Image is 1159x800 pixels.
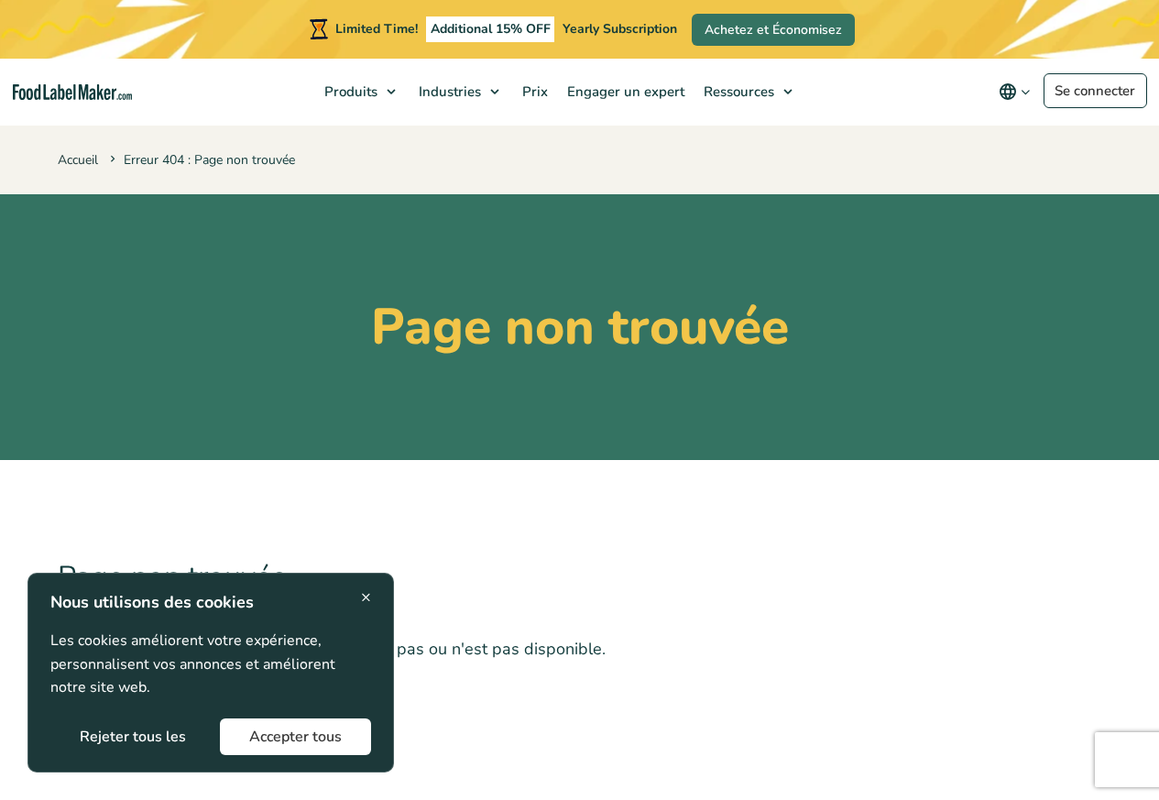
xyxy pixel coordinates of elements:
[58,636,1102,663] p: Désolé, la page que vous recherchez n'existe pas ou n'est pas disponible.
[698,82,776,101] span: Ressources
[315,59,405,125] a: Produits
[106,151,295,169] span: Erreur 404 : Page non trouvée
[694,59,802,125] a: Ressources
[513,59,553,125] a: Prix
[426,16,555,42] span: Additional 15% OFF
[319,82,379,101] span: Produits
[58,533,1102,621] h2: Page non trouvée
[50,718,215,755] button: Rejeter tous les
[58,297,1102,357] h1: Page non trouvée
[692,14,855,46] a: Achetez et Économisez
[410,59,508,125] a: Industries
[50,591,254,613] strong: Nous utilisons des cookies
[563,20,677,38] span: Yearly Subscription
[413,82,483,101] span: Industries
[562,82,686,101] span: Engager un expert
[1044,73,1147,108] a: Se connecter
[50,630,371,700] p: Les cookies améliorent votre expérience, personnalisent vos annonces et améliorent notre site web.
[517,82,550,101] span: Prix
[58,151,98,169] a: Accueil
[361,585,371,609] span: ×
[220,718,371,755] button: Accepter tous
[335,20,418,38] span: Limited Time!
[558,59,690,125] a: Engager un expert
